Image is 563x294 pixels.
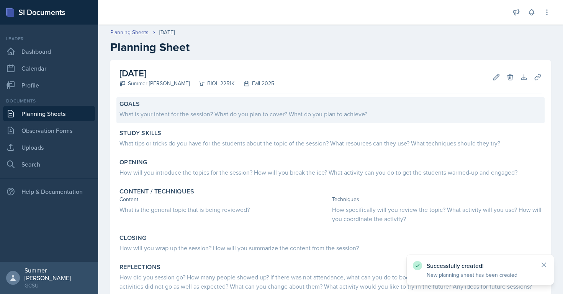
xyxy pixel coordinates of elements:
div: BIOL 2251K [190,79,234,88]
div: [DATE] [159,28,175,36]
label: Study Skills [119,129,162,137]
div: Summer [PERSON_NAME] [25,266,92,282]
p: Successfully created! [427,262,534,269]
label: Content / Techniques [119,188,194,195]
div: How specifically will you review the topic? What activity will you use? How will you coordinate t... [332,205,542,223]
a: Calendar [3,61,95,76]
label: Opening [119,159,147,166]
div: How will you wrap up the session? How will you summarize the content from the session? [119,243,542,253]
h2: Planning Sheet [110,40,551,54]
h2: [DATE] [119,66,274,80]
div: Leader [3,35,95,42]
a: Planning Sheets [110,28,149,36]
a: Dashboard [3,44,95,59]
label: Goals [119,100,140,108]
div: Content [119,195,329,203]
div: Documents [3,97,95,104]
p: New planning sheet has been created [427,271,534,279]
div: What tips or tricks do you have for the students about the topic of the session? What resources c... [119,139,542,148]
a: Observation Forms [3,123,95,138]
div: How did you session go? How many people showed up? If there was not attendance, what can you do t... [119,273,542,291]
a: Search [3,157,95,172]
div: How will you introduce the topics for the session? How will you break the ice? What activity can ... [119,168,542,177]
label: Closing [119,234,147,242]
a: Profile [3,78,95,93]
a: Planning Sheets [3,106,95,121]
div: What is your intent for the session? What do you plan to cover? What do you plan to achieve? [119,109,542,119]
div: GCSU [25,282,92,289]
div: What is the general topic that is being reviewed? [119,205,329,214]
a: Uploads [3,140,95,155]
label: Reflections [119,263,160,271]
div: Techniques [332,195,542,203]
div: Help & Documentation [3,184,95,199]
div: Summer [PERSON_NAME] [119,79,190,88]
div: Fall 2025 [234,79,274,88]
